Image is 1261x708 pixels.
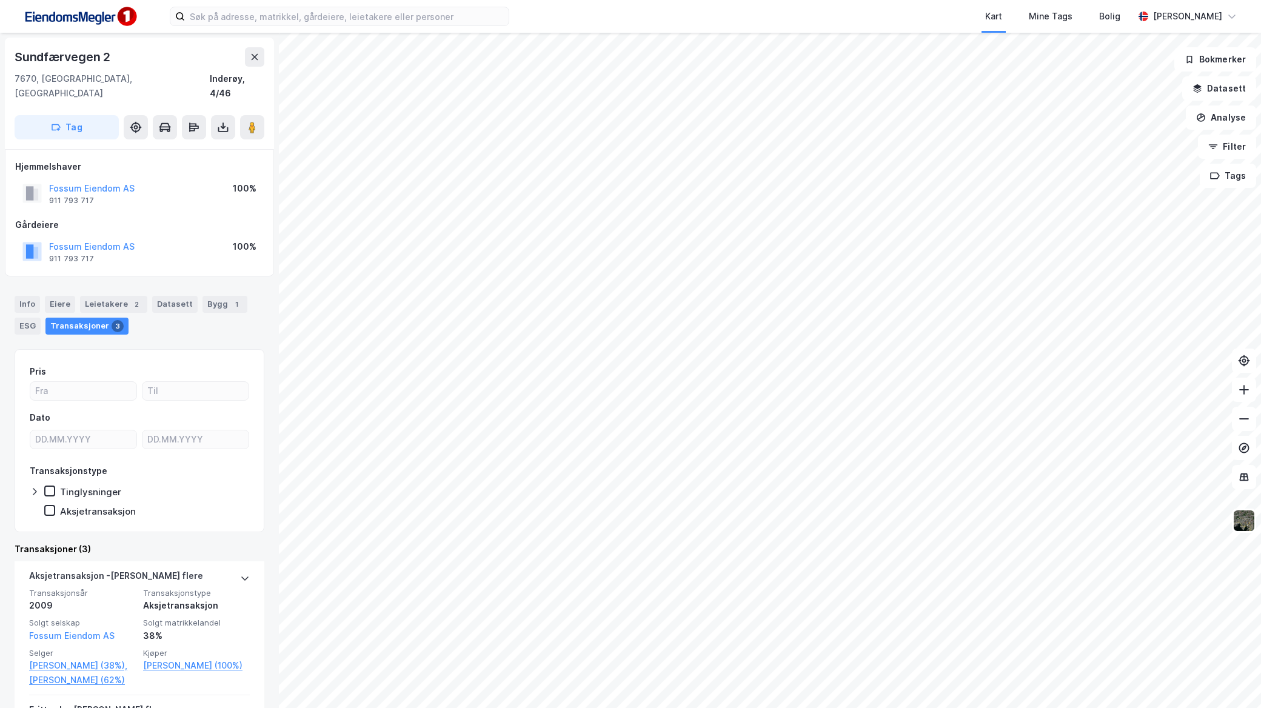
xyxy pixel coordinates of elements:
[29,630,115,641] a: Fossum Eiendom AS
[143,629,250,643] div: 38%
[143,618,250,628] span: Solgt matrikkelandel
[49,196,94,205] div: 911 793 717
[15,159,264,174] div: Hjemmelshaver
[15,318,41,335] div: ESG
[60,506,136,517] div: Aksjetransaksjon
[30,430,136,449] input: DD.MM.YYYY
[15,296,40,313] div: Info
[29,569,203,588] div: Aksjetransaksjon - [PERSON_NAME] flere
[30,464,107,478] div: Transaksjonstype
[1233,509,1256,532] img: 9k=
[1099,9,1120,24] div: Bolig
[143,648,250,658] span: Kjøper
[1200,164,1256,188] button: Tags
[142,430,249,449] input: DD.MM.YYYY
[45,318,129,335] div: Transaksjoner
[29,648,136,658] span: Selger
[112,320,124,332] div: 3
[29,673,136,687] a: [PERSON_NAME] (62%)
[15,218,264,232] div: Gårdeiere
[29,658,136,673] a: [PERSON_NAME] (38%),
[30,382,136,400] input: Fra
[233,181,256,196] div: 100%
[210,72,264,101] div: Inderøy, 4/46
[1200,650,1261,708] div: Kontrollprogram for chat
[19,3,141,30] img: F4PB6Px+NJ5v8B7XTbfpPpyloAAAAASUVORK5CYII=
[29,618,136,628] span: Solgt selskap
[1029,9,1072,24] div: Mine Tags
[45,296,75,313] div: Eiere
[80,296,147,313] div: Leietakere
[202,296,247,313] div: Bygg
[30,410,50,425] div: Dato
[143,598,250,613] div: Aksjetransaksjon
[49,254,94,264] div: 911 793 717
[230,298,242,310] div: 1
[29,588,136,598] span: Transaksjonsår
[985,9,1002,24] div: Kart
[15,115,119,139] button: Tag
[143,588,250,598] span: Transaksjonstype
[143,658,250,673] a: [PERSON_NAME] (100%)
[233,239,256,254] div: 100%
[1153,9,1222,24] div: [PERSON_NAME]
[152,296,198,313] div: Datasett
[1182,76,1256,101] button: Datasett
[1174,47,1256,72] button: Bokmerker
[15,47,113,67] div: Sundfærvegen 2
[1198,135,1256,159] button: Filter
[29,598,136,613] div: 2009
[30,364,46,379] div: Pris
[1186,105,1256,130] button: Analyse
[15,72,210,101] div: 7670, [GEOGRAPHIC_DATA], [GEOGRAPHIC_DATA]
[60,486,121,498] div: Tinglysninger
[15,542,264,556] div: Transaksjoner (3)
[130,298,142,310] div: 2
[185,7,509,25] input: Søk på adresse, matrikkel, gårdeiere, leietakere eller personer
[1200,650,1261,708] iframe: Chat Widget
[142,382,249,400] input: Til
